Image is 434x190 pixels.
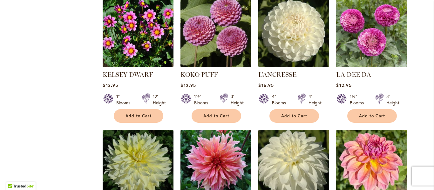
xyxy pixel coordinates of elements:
div: 1½" Blooms [350,93,368,106]
span: $16.95 [258,82,274,88]
button: Add to Cart [269,109,319,123]
div: 12" Height [153,93,166,106]
iframe: Launch Accessibility Center [5,167,23,185]
span: $12.95 [180,82,196,88]
a: LA DEE DA [336,71,371,78]
a: La Dee Da [336,62,407,69]
a: KOKO PUFF [180,62,251,69]
div: 1" Blooms [116,93,134,106]
button: Add to Cart [192,109,241,123]
a: L'ANCRESSE [258,62,329,69]
div: 3' Height [386,93,399,106]
a: KELSEY DWARF [103,71,153,78]
span: $12.95 [336,82,351,88]
span: Add to Cart [203,113,229,119]
button: Add to Cart [347,109,397,123]
span: Add to Cart [125,113,152,119]
span: Add to Cart [281,113,307,119]
div: 1½" Blooms [194,93,212,106]
a: KOKO PUFF [180,71,218,78]
span: Add to Cart [359,113,385,119]
div: 4' Height [309,93,322,106]
a: L'ANCRESSE [258,71,296,78]
div: 4" Blooms [272,93,290,106]
a: KELSEY DWARF [103,62,173,69]
div: 3' Height [231,93,244,106]
button: Add to Cart [114,109,163,123]
span: $13.95 [103,82,118,88]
